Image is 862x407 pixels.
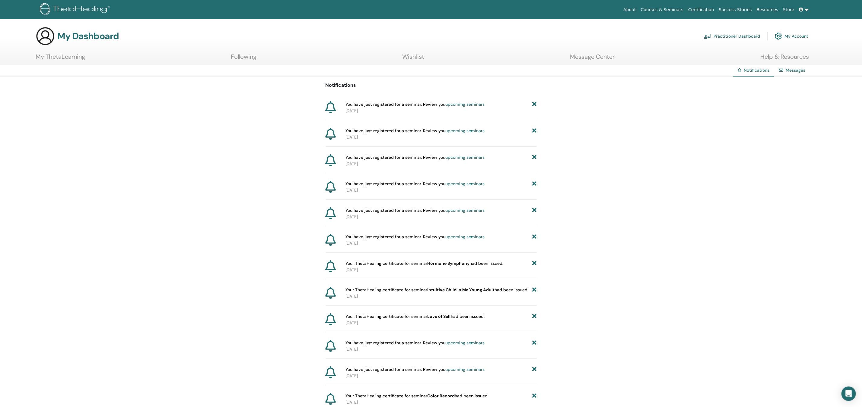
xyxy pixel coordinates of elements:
p: [DATE] [345,214,537,220]
a: upcoming seminars [445,155,485,160]
span: Your ThetaHealing certificate for seminar had been issued. [345,287,528,293]
a: My Account [775,30,808,43]
p: [DATE] [345,293,537,299]
p: [DATE] [345,267,537,273]
a: Courses & Seminars [638,4,686,15]
a: upcoming seminars [445,234,485,240]
img: chalkboard-teacher.svg [704,33,711,39]
span: Your ThetaHealing certificate for seminar had been issued. [345,260,503,267]
a: upcoming seminars [445,181,485,186]
span: Notifications [744,67,769,73]
p: [DATE] [345,161,537,167]
p: [DATE] [345,108,537,114]
p: [DATE] [345,373,537,379]
p: [DATE] [345,240,537,246]
img: logo.png [40,3,112,17]
a: Store [781,4,797,15]
a: Following [231,53,256,65]
img: generic-user-icon.jpg [36,27,55,46]
p: [DATE] [345,134,537,140]
a: upcoming seminars [445,128,485,133]
span: You have just registered for a seminar. Review you [345,128,485,134]
a: Messages [786,67,805,73]
a: About [621,4,638,15]
span: You have just registered for a seminar. Review you [345,207,485,214]
span: You have just registered for a seminar. Review you [345,101,485,108]
a: upcoming seminars [445,208,485,213]
span: Your ThetaHealing certificate for seminar had been issued. [345,313,485,320]
b: Color Record [427,393,455,399]
b: Love of Self [427,314,451,319]
span: You have just registered for a seminar. Review you [345,154,485,161]
b: Intuitive Child In Me Young Adult [427,287,495,293]
div: Open Intercom Messenger [841,387,856,401]
span: You have just registered for a seminar. Review you [345,366,485,373]
img: cog.svg [775,31,782,41]
p: [DATE] [345,320,537,326]
a: Success Stories [717,4,754,15]
a: Message Center [570,53,615,65]
a: Wishlist [402,53,424,65]
p: Notifications [326,82,537,89]
a: Resources [754,4,781,15]
p: [DATE] [345,399,537,405]
p: [DATE] [345,346,537,352]
a: Practitioner Dashboard [704,30,760,43]
a: Certification [686,4,716,15]
span: Your ThetaHealing certificate for seminar had been issued. [345,393,488,399]
span: You have just registered for a seminar. Review you [345,181,485,187]
a: upcoming seminars [445,340,485,346]
span: You have just registered for a seminar. Review you [345,340,485,346]
a: upcoming seminars [445,367,485,372]
a: Help & Resources [760,53,809,65]
a: My ThetaLearning [36,53,85,65]
b: Hormone Symphony [427,261,469,266]
a: upcoming seminars [445,102,485,107]
span: You have just registered for a seminar. Review you [345,234,485,240]
h3: My Dashboard [57,31,119,42]
p: [DATE] [345,187,537,193]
